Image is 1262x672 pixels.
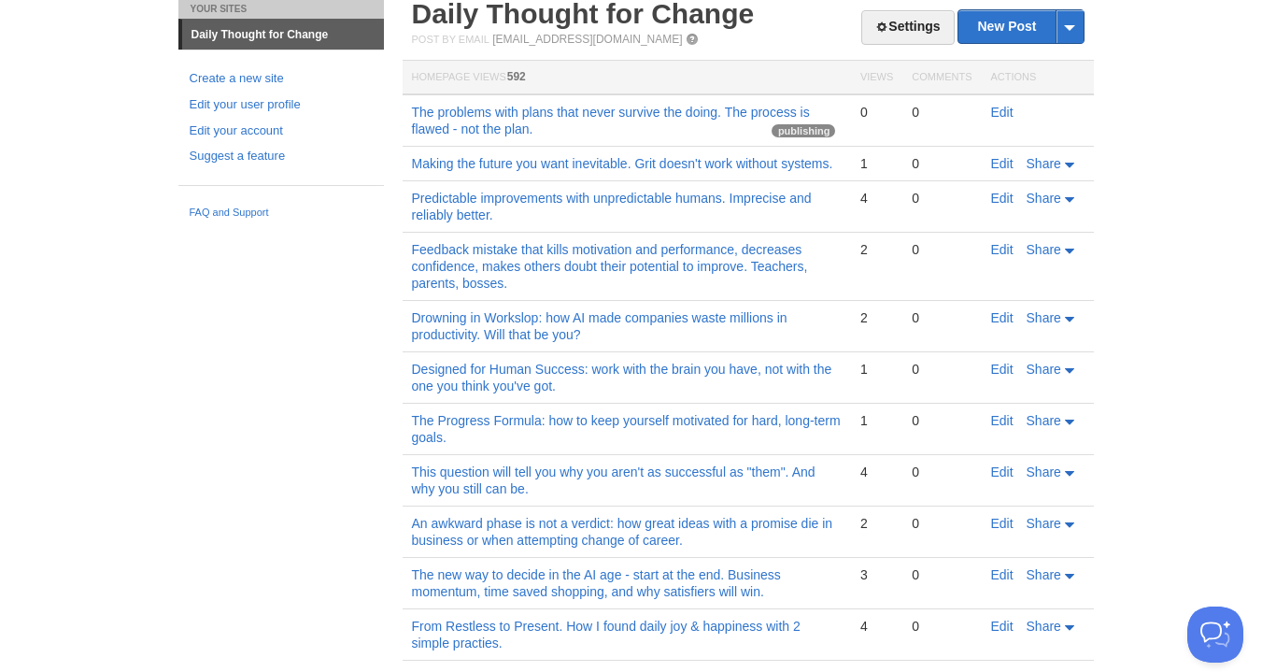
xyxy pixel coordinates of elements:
[412,156,833,171] a: Making the future you want inevitable. Grit doesn't work without systems.
[912,464,971,480] div: 0
[860,566,893,583] div: 3
[412,191,812,222] a: Predictable improvements with unpredictable humans. Imprecise and reliably better.
[991,413,1014,428] a: Edit
[182,20,384,50] a: Daily Thought for Change
[982,61,1094,95] th: Actions
[190,205,373,222] a: FAQ and Support
[772,124,835,137] span: publishing
[991,105,1014,120] a: Edit
[912,361,971,378] div: 0
[991,567,1014,582] a: Edit
[860,241,893,258] div: 2
[860,309,893,326] div: 2
[190,147,373,166] a: Suggest a feature
[1027,310,1061,325] span: Share
[861,10,954,45] a: Settings
[1187,607,1243,663] iframe: Help Scout Beacon - Open
[991,156,1014,171] a: Edit
[860,190,893,207] div: 4
[991,619,1014,634] a: Edit
[991,310,1014,325] a: Edit
[1027,619,1061,634] span: Share
[412,619,801,651] a: From Restless to Present. How I found daily joy & happiness with 2 simple practies.
[860,104,893,121] div: 0
[412,242,808,291] a: Feedback mistake that kills motivation and performance, decreases confidence, makes others doubt ...
[958,10,1083,43] a: New Post
[1027,516,1061,531] span: Share
[991,465,1014,479] a: Edit
[860,155,893,172] div: 1
[190,69,373,89] a: Create a new site
[190,122,373,141] a: Edit your account
[912,104,971,121] div: 0
[412,310,787,342] a: Drowning in Workslop: how AI made companies waste millions in productivity. Will that be you?
[860,515,893,532] div: 2
[912,618,971,635] div: 0
[991,516,1014,531] a: Edit
[912,241,971,258] div: 0
[912,412,971,429] div: 0
[1027,362,1061,377] span: Share
[412,413,841,445] a: The Progress Formula: how to keep yourself motivated for hard, long-term goals.
[991,242,1014,257] a: Edit
[1027,156,1061,171] span: Share
[412,516,833,548] a: An awkward phase is not a verdict: how great ideas with a promise die in business or when attempt...
[860,464,893,480] div: 4
[991,362,1014,377] a: Edit
[912,566,971,583] div: 0
[1027,567,1061,582] span: Share
[190,95,373,115] a: Edit your user profile
[912,309,971,326] div: 0
[912,515,971,532] div: 0
[912,190,971,207] div: 0
[1027,242,1061,257] span: Share
[1027,465,1061,479] span: Share
[492,33,682,46] a: [EMAIL_ADDRESS][DOMAIN_NAME]
[851,61,902,95] th: Views
[412,105,810,136] a: The problems with plans that never survive the doing. The process is flawed - not the plan.
[1027,413,1061,428] span: Share
[860,412,893,429] div: 1
[860,361,893,378] div: 1
[991,191,1014,206] a: Edit
[1027,191,1061,206] span: Share
[403,61,851,95] th: Homepage Views
[412,34,489,45] span: Post by Email
[412,567,781,599] a: The new way to decide in the AI age - start at the end. Business momentum, time saved shopping, a...
[902,61,981,95] th: Comments
[912,155,971,172] div: 0
[412,362,832,393] a: Designed for Human Success: work with the brain you have, not with the one you think you've got.
[860,618,893,635] div: 4
[507,70,526,83] span: 592
[412,465,815,496] a: This question will tell you why you aren't as successful as "them". And why you still can be.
